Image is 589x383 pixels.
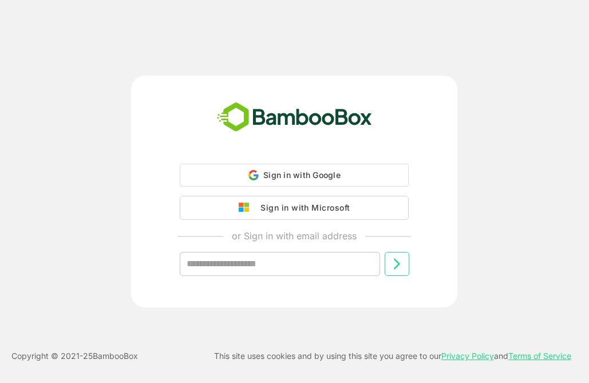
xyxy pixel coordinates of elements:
[255,200,350,215] div: Sign in with Microsoft
[214,349,571,363] p: This site uses cookies and by using this site you agree to our and
[180,164,409,187] div: Sign in with Google
[211,98,378,136] img: bamboobox
[180,196,409,220] button: Sign in with Microsoft
[232,229,357,243] p: or Sign in with email address
[239,203,255,213] img: google
[11,349,138,363] p: Copyright © 2021- 25 BambooBox
[508,351,571,361] a: Terms of Service
[263,170,341,180] span: Sign in with Google
[441,351,494,361] a: Privacy Policy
